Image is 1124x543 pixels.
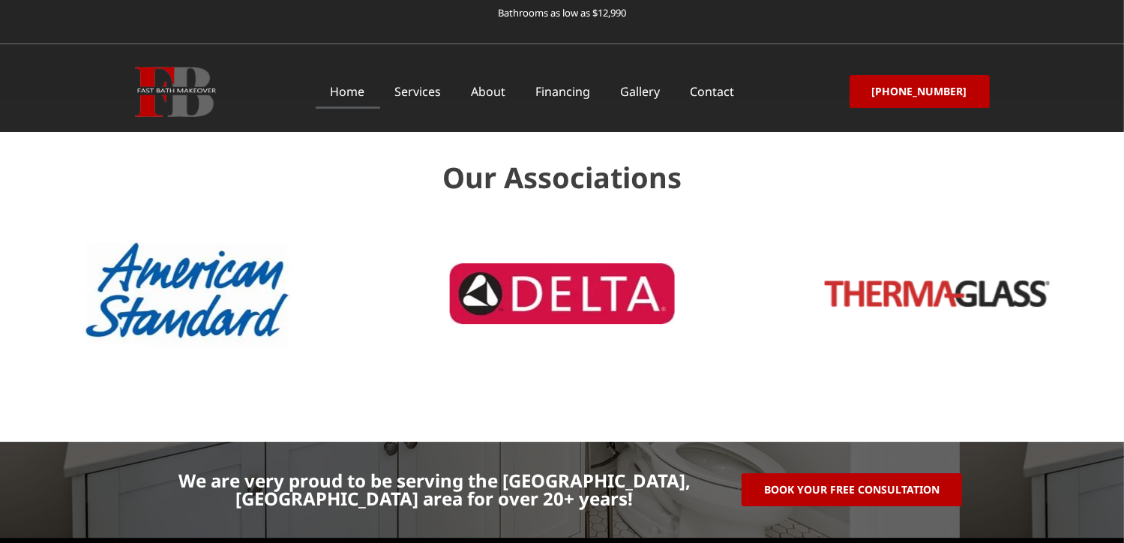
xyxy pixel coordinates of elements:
a: book your free consultation [742,473,962,506]
a: About [457,74,521,109]
a: Financing [521,74,606,109]
div: 5 / 5 [757,280,1117,307]
div: 4 / 5 [382,263,742,324]
img: delta [449,263,674,324]
a: Home [316,74,380,109]
a: [PHONE_NUMBER] [850,75,990,108]
a: Services [380,74,457,109]
a: Gallery [606,74,676,109]
img: american_standard_logo-old [75,209,300,378]
p: We are very proud to be serving the [GEOGRAPHIC_DATA], [GEOGRAPHIC_DATA] area for over 20+ years! [142,472,727,508]
img: thermaglass [824,280,1049,307]
span: Our Associations [442,157,682,196]
div: 3 / 5 [7,209,367,378]
span: [PHONE_NUMBER] [872,86,967,97]
span: book your free consultation [764,484,940,495]
div: Image Carousel [7,209,1117,378]
img: Fast Bath Makeover icon [135,67,216,117]
a: Contact [676,74,750,109]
